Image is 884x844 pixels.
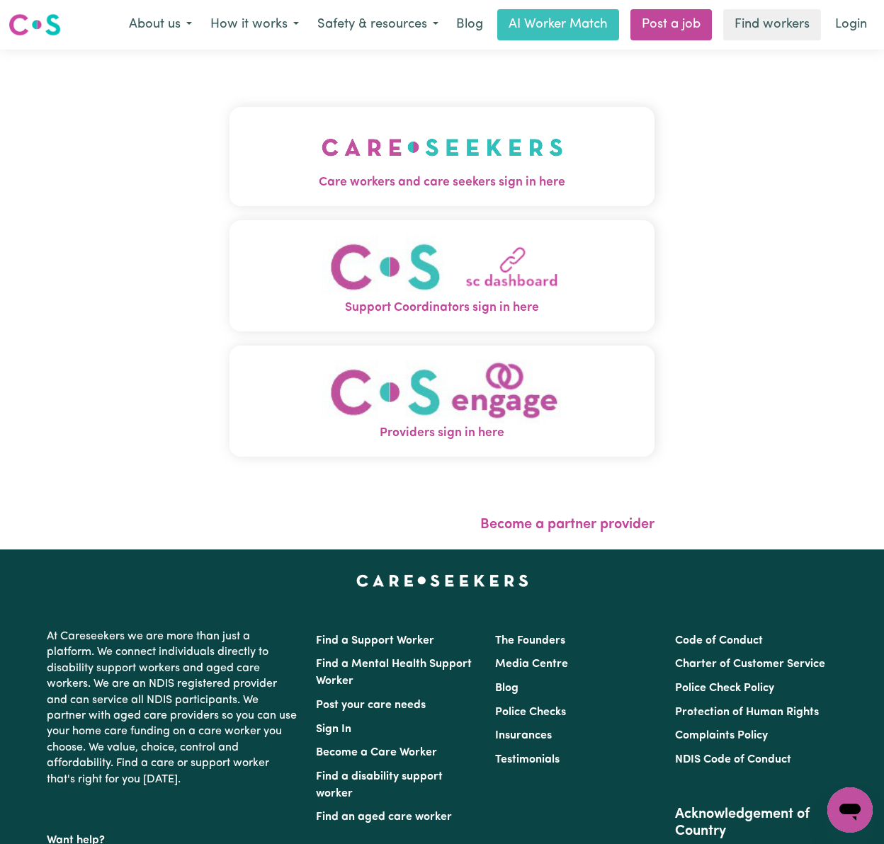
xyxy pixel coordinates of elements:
a: Protection of Human Rights [675,707,819,718]
iframe: Button to launch messaging window [827,787,873,833]
button: Safety & resources [308,10,448,40]
p: At Careseekers we are more than just a platform. We connect individuals directly to disability su... [47,623,299,793]
button: How it works [201,10,308,40]
button: Care workers and care seekers sign in here [229,107,654,206]
span: Care workers and care seekers sign in here [229,173,654,192]
a: Blog [495,683,518,694]
a: Become a partner provider [480,518,654,532]
a: Insurances [495,730,552,741]
img: Careseekers logo [8,12,61,38]
button: Support Coordinators sign in here [229,220,654,331]
a: Find a Support Worker [316,635,434,646]
a: Blog [448,9,492,40]
a: Post a job [630,9,712,40]
a: Careseekers logo [8,8,61,41]
a: Find workers [723,9,821,40]
span: Support Coordinators sign in here [229,299,654,317]
a: Testimonials [495,754,560,765]
a: Login [827,9,875,40]
a: Police Checks [495,707,566,718]
a: Find an aged care worker [316,811,452,823]
a: AI Worker Match [497,9,619,40]
a: Media Centre [495,658,568,670]
a: Complaints Policy [675,730,768,741]
span: Providers sign in here [229,424,654,443]
a: Find a Mental Health Support Worker [316,658,472,687]
button: About us [120,10,201,40]
a: Code of Conduct [675,635,763,646]
a: Police Check Policy [675,683,774,694]
a: Sign In [316,724,351,735]
button: Providers sign in here [229,346,654,457]
a: NDIS Code of Conduct [675,754,791,765]
a: Become a Care Worker [316,747,437,758]
a: Careseekers home page [356,575,528,586]
a: The Founders [495,635,565,646]
a: Post your care needs [316,700,426,711]
h2: Acknowledgement of Country [675,806,837,840]
a: Charter of Customer Service [675,658,825,670]
a: Find a disability support worker [316,771,443,799]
